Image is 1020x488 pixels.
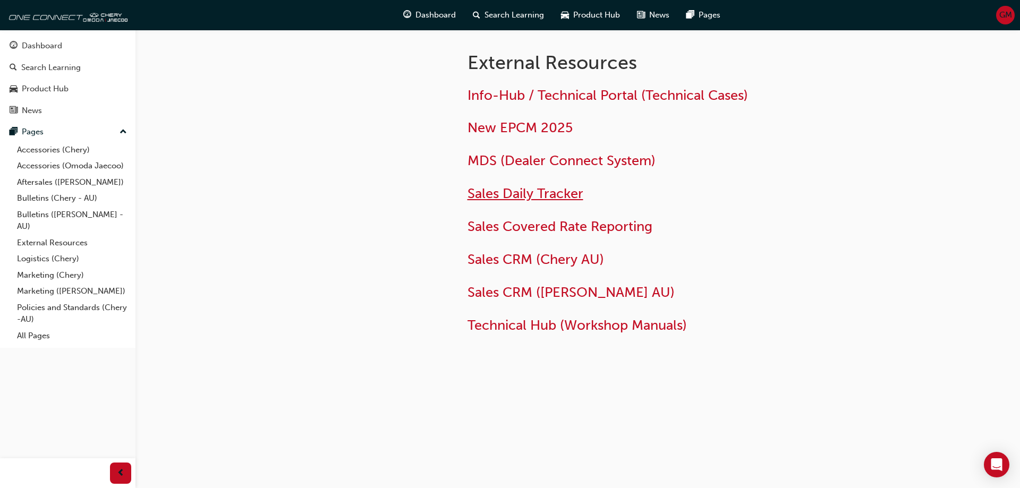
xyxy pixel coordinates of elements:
a: Marketing ([PERSON_NAME]) [13,283,131,299]
a: Sales CRM (Chery AU) [467,251,604,268]
a: Logistics (Chery) [13,251,131,267]
div: News [22,105,42,117]
a: Product Hub [4,79,131,99]
a: Bulletins (Chery - AU) [13,190,131,207]
div: Dashboard [22,40,62,52]
a: search-iconSearch Learning [464,4,552,26]
a: Marketing (Chery) [13,267,131,284]
div: Open Intercom Messenger [984,452,1009,477]
span: car-icon [561,8,569,22]
a: Bulletins ([PERSON_NAME] - AU) [13,207,131,235]
a: Accessories (Omoda Jaecoo) [13,158,131,174]
span: pages-icon [686,8,694,22]
a: car-iconProduct Hub [552,4,628,26]
a: Sales Covered Rate Reporting [467,218,652,235]
div: Product Hub [22,83,69,95]
button: DashboardSearch LearningProduct HubNews [4,34,131,122]
span: car-icon [10,84,18,94]
span: GM [999,9,1012,21]
button: Pages [4,122,131,142]
a: External Resources [13,235,131,251]
a: Info-Hub / Technical Portal (Technical Cases) [467,87,748,104]
a: news-iconNews [628,4,678,26]
a: Search Learning [4,58,131,78]
span: pages-icon [10,127,18,137]
a: News [4,101,131,121]
a: New EPCM 2025 [467,119,573,136]
a: pages-iconPages [678,4,729,26]
a: guage-iconDashboard [395,4,464,26]
a: Technical Hub (Workshop Manuals) [467,317,687,333]
span: prev-icon [117,467,125,480]
button: GM [996,6,1015,24]
span: news-icon [637,8,645,22]
a: Dashboard [4,36,131,56]
span: Dashboard [415,9,456,21]
span: guage-icon [403,8,411,22]
div: Pages [22,126,44,138]
a: Accessories (Chery) [13,142,131,158]
span: Pages [699,9,720,21]
span: guage-icon [10,41,18,51]
a: Sales CRM ([PERSON_NAME] AU) [467,284,675,301]
span: search-icon [10,63,17,73]
span: news-icon [10,106,18,116]
img: oneconnect [5,4,127,25]
a: Aftersales ([PERSON_NAME]) [13,174,131,191]
span: search-icon [473,8,480,22]
span: Search Learning [484,9,544,21]
span: up-icon [120,125,127,139]
a: MDS (Dealer Connect System) [467,152,656,169]
h1: External Resources [467,51,816,74]
span: News [649,9,669,21]
a: Policies and Standards (Chery -AU) [13,299,131,328]
a: Sales Daily Tracker [467,185,583,202]
div: Search Learning [21,62,81,74]
span: Product Hub [573,9,620,21]
a: All Pages [13,328,131,344]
